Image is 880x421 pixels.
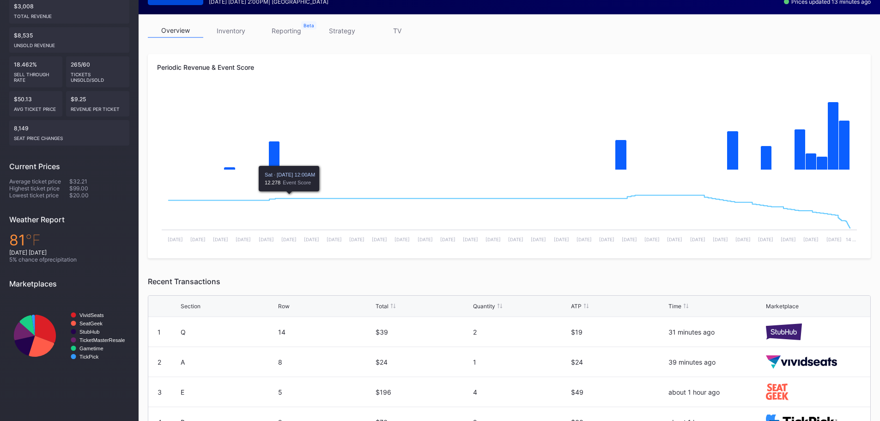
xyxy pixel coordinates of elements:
[9,231,129,249] div: 81
[9,178,69,185] div: Average ticket price
[9,91,62,116] div: $50.13
[735,237,751,242] text: [DATE]
[571,303,582,310] div: ATP
[644,237,660,242] text: [DATE]
[370,24,425,38] a: TV
[213,237,228,242] text: [DATE]
[473,303,495,310] div: Quantity
[9,162,129,171] div: Current Prices
[157,180,862,249] svg: Chart title
[314,24,370,38] a: strategy
[803,237,819,242] text: [DATE]
[79,346,103,351] text: Gametime
[577,237,592,242] text: [DATE]
[14,132,125,141] div: seat price changes
[781,237,796,242] text: [DATE]
[440,237,455,242] text: [DATE]
[473,388,568,396] div: 4
[304,237,319,242] text: [DATE]
[372,237,387,242] text: [DATE]
[79,321,103,326] text: SeatGeek
[9,249,129,256] div: [DATE] [DATE]
[376,303,388,310] div: Total
[79,337,125,343] text: TicketMasterResale
[766,355,838,369] img: vividSeats.svg
[758,237,773,242] text: [DATE]
[281,237,297,242] text: [DATE]
[571,328,666,336] div: $19
[158,388,162,396] div: 3
[622,237,637,242] text: [DATE]
[14,103,58,112] div: Avg ticket price
[668,328,764,336] div: 31 minutes ago
[9,56,62,87] div: 18.462%
[148,24,203,38] a: overview
[376,358,471,366] div: $24
[66,56,129,87] div: 265/60
[181,303,200,310] div: Section
[14,68,58,83] div: Sell Through Rate
[71,68,125,83] div: Tickets Unsold/Sold
[203,24,259,38] a: inventory
[9,185,69,192] div: Highest ticket price
[599,237,614,242] text: [DATE]
[158,328,161,336] div: 1
[571,358,666,366] div: $24
[14,10,125,19] div: Total Revenue
[668,388,764,396] div: about 1 hour ago
[826,237,842,242] text: [DATE]
[690,237,705,242] text: [DATE]
[69,192,129,199] div: $20.00
[236,237,251,242] text: [DATE]
[463,237,478,242] text: [DATE]
[766,323,802,340] img: stubHub.svg
[394,237,410,242] text: [DATE]
[473,328,568,336] div: 2
[349,237,364,242] text: [DATE]
[766,384,789,400] img: seatGeek.svg
[846,237,856,242] text: 14 …
[14,39,125,48] div: Unsold Revenue
[259,237,274,242] text: [DATE]
[181,388,276,396] div: E
[79,329,100,335] text: StubHub
[668,358,764,366] div: 39 minutes ago
[25,231,41,249] span: ℉
[278,303,290,310] div: Row
[376,328,471,336] div: $39
[571,388,666,396] div: $49
[69,178,129,185] div: $32.21
[9,27,129,53] div: $8,535
[148,277,871,286] div: Recent Transactions
[79,312,104,318] text: VividSeats
[668,303,681,310] div: Time
[667,237,682,242] text: [DATE]
[327,237,342,242] text: [DATE]
[9,256,129,263] div: 5 % chance of precipitation
[9,215,129,224] div: Weather Report
[531,237,546,242] text: [DATE]
[79,354,99,360] text: TickPick
[278,328,373,336] div: 14
[713,237,728,242] text: [DATE]
[157,87,862,180] svg: Chart title
[9,120,129,146] div: 8,149
[69,185,129,192] div: $99.00
[190,237,206,242] text: [DATE]
[766,303,799,310] div: Marketplace
[168,237,183,242] text: [DATE]
[278,388,373,396] div: 5
[9,279,129,288] div: Marketplaces
[554,237,569,242] text: [DATE]
[376,388,471,396] div: $196
[157,63,862,71] div: Periodic Revenue & Event Score
[473,358,568,366] div: 1
[181,328,276,336] div: Q
[158,358,161,366] div: 2
[181,358,276,366] div: A
[9,295,129,376] svg: Chart title
[486,237,501,242] text: [DATE]
[418,237,433,242] text: [DATE]
[508,237,523,242] text: [DATE]
[278,358,373,366] div: 8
